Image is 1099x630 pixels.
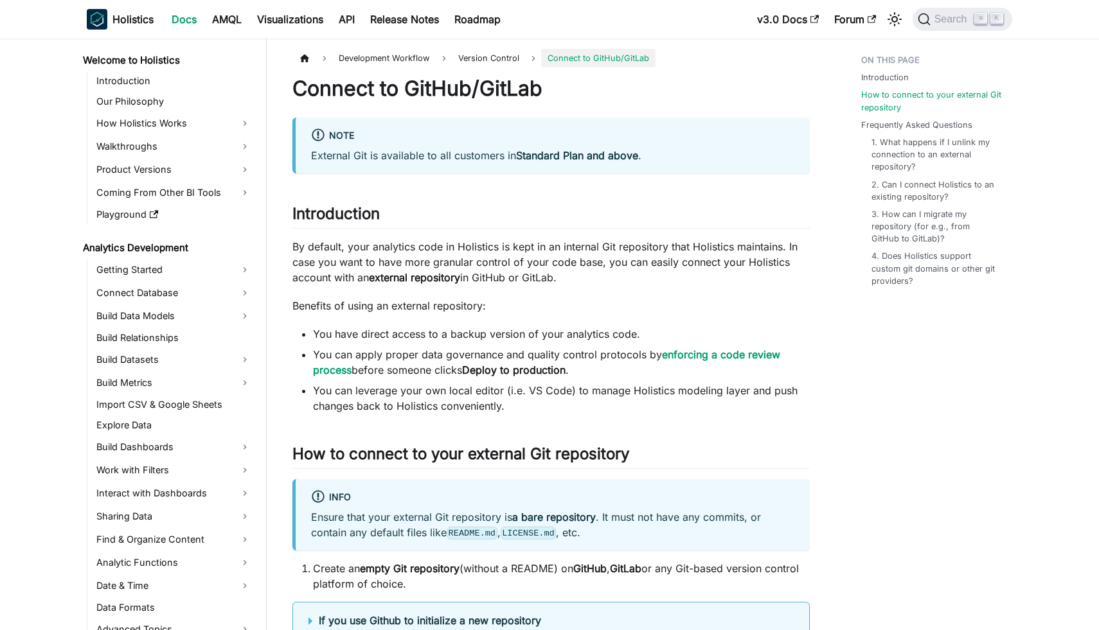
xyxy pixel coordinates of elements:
[826,9,884,30] a: Forum
[861,71,909,83] a: Introduction
[93,552,255,573] a: Analytic Functions
[93,349,255,370] a: Build Datasets
[360,562,460,575] strong: empty Git repository
[311,509,794,540] p: Ensure that your external Git repository is . It must not have any commits, or contain any defaul...
[313,347,810,378] li: You can apply proper data governance and quality control protocols by before someone clicks .
[93,396,255,414] a: Import CSV & Google Sheets
[573,562,607,575] strong: GitHub
[93,159,255,180] a: Product Versions
[313,561,810,591] li: Create an (without a README) on , or any Git-based version control platform of choice.
[93,206,255,223] a: Playground
[452,49,526,67] span: Version Control
[362,9,447,30] a: Release Notes
[93,306,255,326] a: Build Data Models
[871,250,999,287] a: 4. Does Holistics support custom git domains or other git providers?
[311,128,794,144] div: Note
[871,179,999,203] a: 2. Can I connect Holistics to an existing repository?
[292,49,317,67] a: Home page
[93,72,255,90] a: Introduction
[93,599,255,617] a: Data Formats
[974,13,987,24] kbd: ⌘
[292,76,810,101] h1: Connect to GitHub/GitLab
[308,613,794,628] summary: If you use Github to initialize a new repository
[319,614,541,627] b: If you use Github to initialize a new repository
[313,326,810,342] li: You have direct access to a backup version of your analytics code.
[93,460,255,480] a: Work with Filters
[871,136,999,173] a: 1. What happens if I unlink my connection to an external repository?
[292,204,810,229] h2: Introduction
[93,182,255,203] a: Coming From Other BI Tools
[87,9,154,30] a: HolisticsHolistics
[79,239,255,257] a: Analytics Development
[447,527,497,539] code: README.md
[512,511,596,523] strong: a bare repository
[331,9,362,30] a: API
[93,416,255,434] a: Explore Data
[93,113,255,134] a: How Holistics Works
[292,444,810,469] h2: How to connect to your external Git repository
[332,49,436,67] span: Development Workflow
[610,562,641,575] strong: GitLab
[884,9,905,30] button: Switch between dark and light mode (currently light mode)
[93,506,255,527] a: Sharing Data
[313,383,810,414] li: You can leverage your own local editor (i.e. VS Code) to manage Holistics modeling layer and push...
[861,89,1005,113] a: How to connect to your external Git repository
[462,363,566,376] strong: Deploy to production
[931,13,975,25] span: Search
[74,39,267,630] nav: Docs sidebar
[541,49,656,67] span: Connect to GitHub/GitLab
[292,298,810,313] p: Benefits of using an external repository:
[87,9,107,30] img: Holistics
[369,271,460,284] strong: external repository
[93,483,255,503] a: Interact with Dashboards
[93,329,255,347] a: Build Relationships
[79,51,255,69] a: Welcome to Holistics
[501,527,557,539] code: LICENSE.md
[516,149,638,162] strong: Standard Plan and above
[93,372,255,393] a: Build Metrics
[204,9,249,30] a: AMQL
[913,8,1012,31] button: Search (Command+K)
[292,239,810,285] p: By default, your analytics code in Holistics is kept in an internal Git repository that Holistics...
[93,529,255,550] a: Find & Organize Content
[292,49,810,67] nav: Breadcrumbs
[93,283,255,303] a: Connect Database
[447,9,508,30] a: Roadmap
[749,9,826,30] a: v3.0 Docs
[311,148,794,163] p: External Git is available to all customers in .
[93,136,255,157] a: Walkthroughs
[93,92,255,110] a: Our Philosophy
[93,575,255,596] a: Date & Time
[990,13,1003,24] kbd: K
[871,208,999,245] a: 3. How can I migrate my repository (for e.g., from GitHub to GitLab)?
[164,9,204,30] a: Docs
[93,437,255,457] a: Build Dashboards
[311,489,794,506] div: info
[249,9,331,30] a: Visualizations
[112,12,154,27] b: Holistics
[93,259,255,280] a: Getting Started
[861,119,972,131] a: Frequently Asked Questions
